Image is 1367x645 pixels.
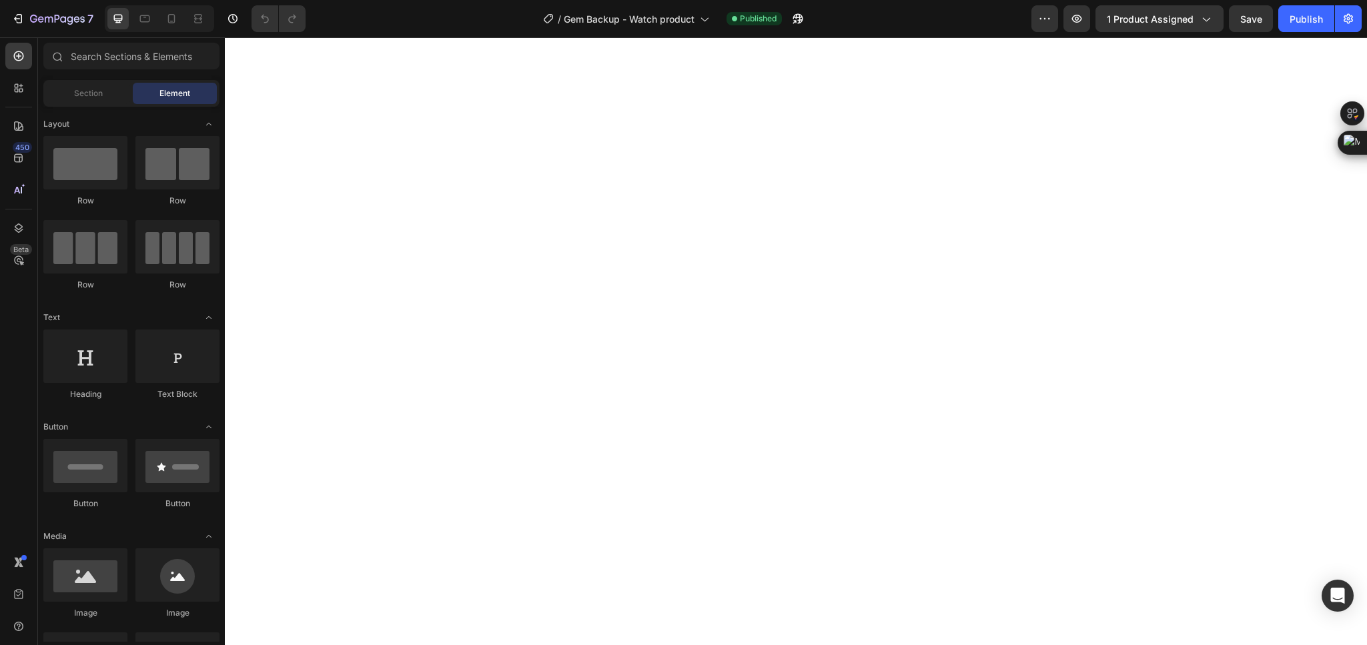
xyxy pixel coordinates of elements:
[135,279,219,291] div: Row
[1322,580,1354,612] div: Open Intercom Messenger
[43,118,69,130] span: Layout
[135,388,219,400] div: Text Block
[43,498,127,510] div: Button
[5,5,99,32] button: 7
[252,5,306,32] div: Undo/Redo
[43,421,68,433] span: Button
[1107,12,1194,26] span: 1 product assigned
[225,37,1367,645] iframe: Design area
[1240,13,1262,25] span: Save
[43,607,127,619] div: Image
[1095,5,1224,32] button: 1 product assigned
[43,43,219,69] input: Search Sections & Elements
[198,526,219,547] span: Toggle open
[13,142,32,153] div: 450
[564,12,695,26] span: Gem Backup - Watch product
[43,279,127,291] div: Row
[1229,5,1273,32] button: Save
[87,11,93,27] p: 7
[558,12,561,26] span: /
[43,388,127,400] div: Heading
[10,244,32,255] div: Beta
[740,13,777,25] span: Published
[1278,5,1334,32] button: Publish
[43,311,60,324] span: Text
[43,195,127,207] div: Row
[135,195,219,207] div: Row
[135,498,219,510] div: Button
[135,607,219,619] div: Image
[198,416,219,438] span: Toggle open
[43,530,67,542] span: Media
[1290,12,1323,26] div: Publish
[159,87,190,99] span: Element
[198,113,219,135] span: Toggle open
[198,307,219,328] span: Toggle open
[74,87,103,99] span: Section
